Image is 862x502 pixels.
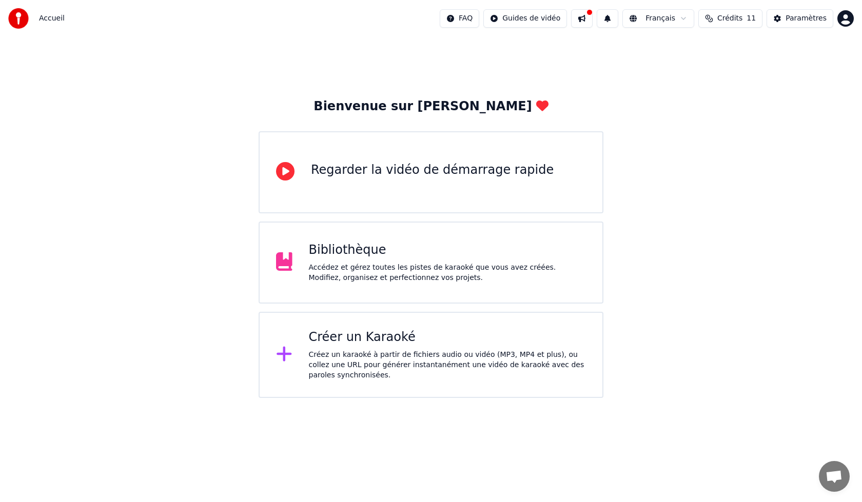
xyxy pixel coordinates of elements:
[311,162,554,178] div: Regarder la vidéo de démarrage rapide
[39,13,65,24] nav: breadcrumb
[309,329,586,346] div: Créer un Karaoké
[819,461,850,492] div: Ouvrir le chat
[786,13,827,24] div: Paramètres
[39,13,65,24] span: Accueil
[8,8,29,29] img: youka
[314,98,548,115] div: Bienvenue sur [PERSON_NAME]
[309,242,586,258] div: Bibliothèque
[767,9,833,28] button: Paramètres
[309,350,586,380] div: Créez un karaoké à partir de fichiers audio ou vidéo (MP3, MP4 et plus), ou collez une URL pour g...
[698,9,762,28] button: Crédits11
[309,263,586,283] div: Accédez et gérez toutes les pistes de karaoké que vous avez créées. Modifiez, organisez et perfec...
[483,9,567,28] button: Guides de vidéo
[747,13,756,24] span: 11
[440,9,479,28] button: FAQ
[717,13,742,24] span: Crédits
